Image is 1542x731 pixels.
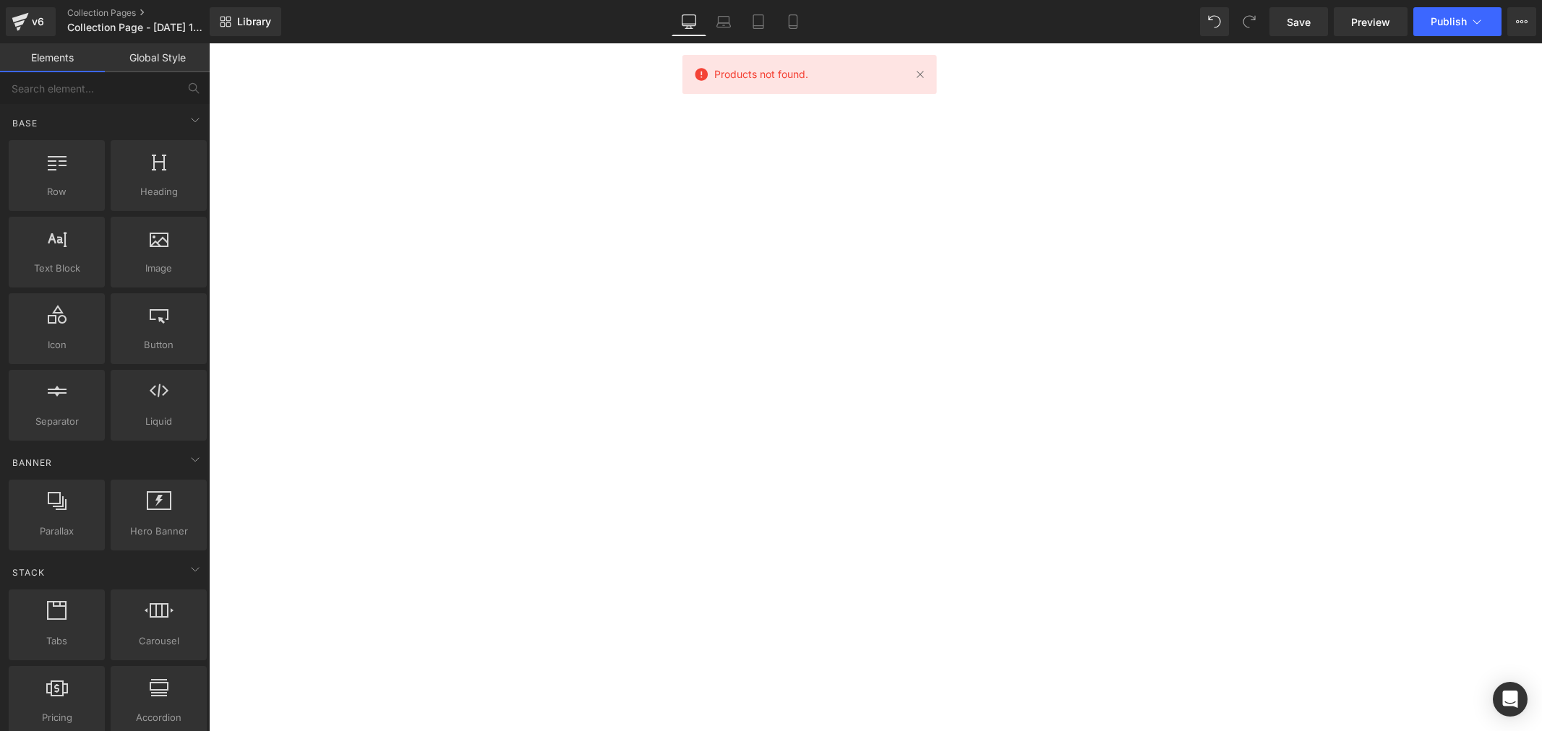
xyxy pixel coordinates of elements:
[105,43,210,72] a: Global Style
[1431,16,1467,27] span: Publish
[6,7,56,36] a: v6
[741,7,776,36] a: Tablet
[13,710,100,725] span: Pricing
[13,524,100,539] span: Parallax
[1235,7,1264,36] button: Redo
[13,184,100,199] span: Row
[115,337,202,352] span: Button
[1287,14,1311,30] span: Save
[11,116,39,130] span: Base
[237,15,271,28] span: Library
[67,22,206,33] span: Collection Page - [DATE] 10:04:22
[1334,7,1408,36] a: Preview
[115,261,202,276] span: Image
[714,66,808,82] span: Products not found.
[706,7,741,36] a: Laptop
[13,633,100,649] span: Tabs
[115,414,202,429] span: Liquid
[11,566,46,579] span: Stack
[29,12,47,31] div: v6
[115,633,202,649] span: Carousel
[1493,682,1528,717] div: Open Intercom Messenger
[13,337,100,352] span: Icon
[1413,7,1502,36] button: Publish
[115,710,202,725] span: Accordion
[13,261,100,276] span: Text Block
[1351,14,1390,30] span: Preview
[115,184,202,199] span: Heading
[13,414,100,429] span: Separator
[1200,7,1229,36] button: Undo
[1507,7,1536,36] button: More
[11,456,53,470] span: Banner
[672,7,706,36] a: Desktop
[67,7,234,19] a: Collection Pages
[115,524,202,539] span: Hero Banner
[776,7,810,36] a: Mobile
[210,7,281,36] a: New Library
